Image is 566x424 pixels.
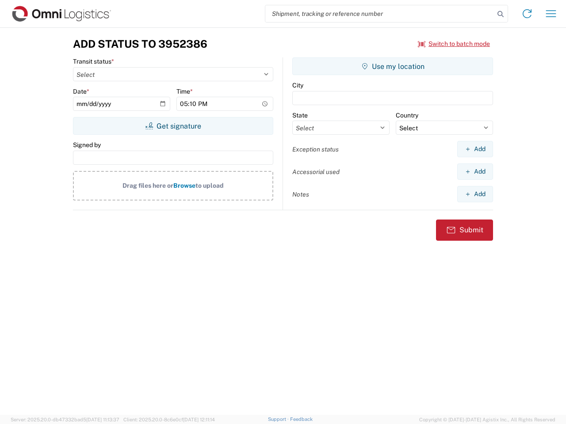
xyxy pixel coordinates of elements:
[292,57,493,75] button: Use my location
[73,38,207,50] h3: Add Status to 3952386
[173,182,195,189] span: Browse
[123,417,215,422] span: Client: 2025.20.0-8c6e0cf
[183,417,215,422] span: [DATE] 12:11:14
[419,416,555,424] span: Copyright © [DATE]-[DATE] Agistix Inc., All Rights Reserved
[73,117,273,135] button: Get signature
[292,111,308,119] label: State
[195,182,224,189] span: to upload
[73,57,114,65] label: Transit status
[73,87,89,95] label: Date
[86,417,119,422] span: [DATE] 11:13:37
[292,168,340,176] label: Accessorial used
[268,416,290,422] a: Support
[265,5,494,22] input: Shipment, tracking or reference number
[396,111,418,119] label: Country
[122,182,173,189] span: Drag files here or
[457,186,493,202] button: Add
[73,141,101,149] label: Signed by
[418,37,490,51] button: Switch to batch mode
[290,416,313,422] a: Feedback
[457,141,493,157] button: Add
[292,81,303,89] label: City
[292,145,339,153] label: Exception status
[292,190,309,198] label: Notes
[436,220,493,241] button: Submit
[457,163,493,180] button: Add
[11,417,119,422] span: Server: 2025.20.0-db47332bad5
[176,87,193,95] label: Time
